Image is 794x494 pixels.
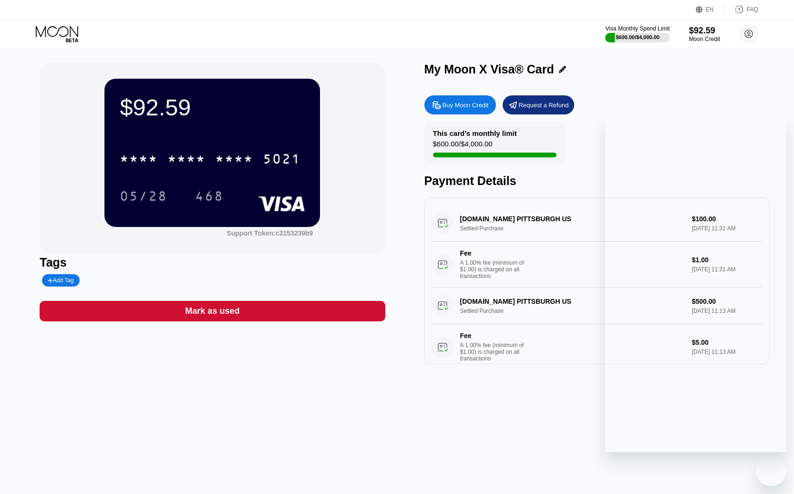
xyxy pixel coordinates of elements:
div: FeeA 1.00% fee (minimum of $1.00) is charged on all transactions$1.00[DATE] 11:31 AM [432,242,762,288]
div: 05/28 [113,184,175,208]
div: Mark as used [185,306,239,317]
div: 5021 [263,153,301,168]
div: $92.59Moon Credit [689,26,720,42]
div: Moon Credit [689,36,720,42]
div: Support Token:c3153239b9 [227,229,313,237]
div: A 1.00% fee (minimum of $1.00) is charged on all transactions [460,259,532,279]
div: 468 [188,184,231,208]
div: Request a Refund [503,95,574,114]
div: $92.59 [689,26,720,36]
div: Visa Monthly Spend Limit$600.00/$4,000.00 [605,25,670,42]
div: FeeA 1.00% fee (minimum of $1.00) is charged on all transactions$5.00[DATE] 11:13 AM [432,324,762,370]
div: 05/28 [120,190,167,205]
div: EN [706,6,714,13]
div: FAQ [725,5,758,14]
div: $92.59 [120,94,305,121]
div: Add Tag [48,277,73,284]
div: A 1.00% fee (minimum of $1.00) is charged on all transactions [460,342,532,362]
div: FAQ [747,6,758,13]
div: $600.00 / $4,000.00 [616,34,660,40]
div: EN [696,5,725,14]
div: Tags [40,256,385,269]
div: 468 [195,190,224,205]
div: Fee [460,332,527,340]
div: $600.00 / $4,000.00 [433,140,493,153]
div: Mark as used [40,301,385,321]
div: My Moon X Visa® Card [424,62,554,76]
div: Visa Monthly Spend Limit [605,25,670,32]
div: Support Token: c3153239b9 [227,229,313,237]
div: Buy Moon Credit [443,101,489,109]
div: Fee [460,249,527,257]
div: Payment Details [424,174,770,188]
div: This card’s monthly limit [433,129,517,137]
div: Request a Refund [519,101,569,109]
iframe: Button to launch messaging window, conversation in progress [756,456,786,486]
div: Add Tag [42,274,79,287]
div: Buy Moon Credit [424,95,496,114]
iframe: Messaging window [605,118,786,452]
